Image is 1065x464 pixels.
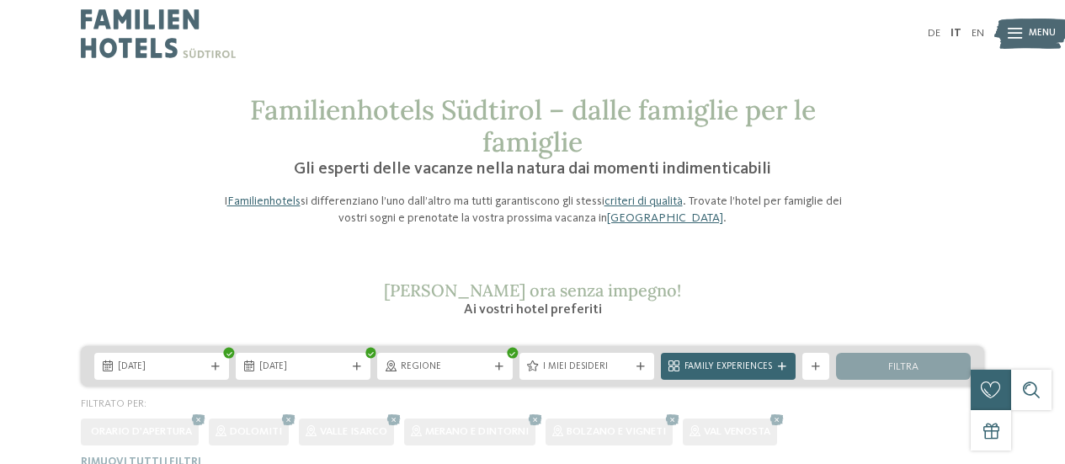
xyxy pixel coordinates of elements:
span: [PERSON_NAME] ora senza impegno! [384,280,681,301]
span: Ai vostri hotel preferiti [464,303,602,317]
span: I miei desideri [543,360,631,374]
span: [DATE] [259,360,347,374]
p: I si differenziano l’uno dall’altro ma tutti garantiscono gli stessi . Trovate l’hotel per famigl... [213,193,853,227]
a: criteri di qualità [604,195,683,207]
span: Menu [1029,27,1056,40]
span: Family Experiences [684,360,772,374]
span: Regione [401,360,488,374]
a: Familienhotels [227,195,301,207]
a: DE [928,28,940,39]
a: EN [972,28,984,39]
span: [DATE] [118,360,205,374]
a: IT [951,28,961,39]
span: Gli esperti delle vacanze nella natura dai momenti indimenticabili [294,161,771,178]
span: Familienhotels Südtirol – dalle famiglie per le famiglie [250,93,816,159]
a: [GEOGRAPHIC_DATA] [607,212,723,224]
